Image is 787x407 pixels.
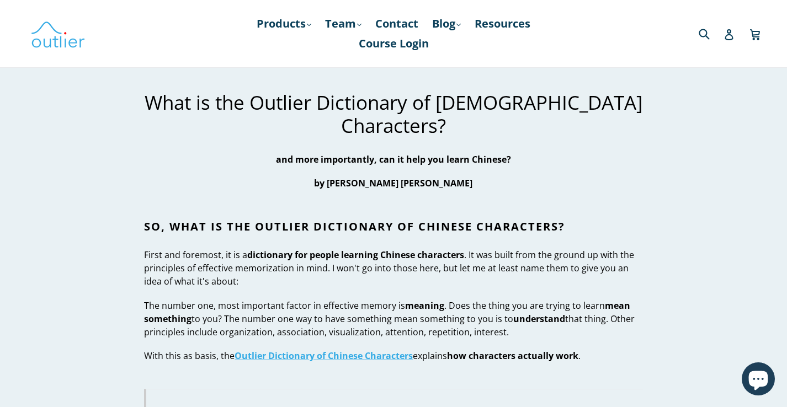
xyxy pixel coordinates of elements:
strong: mean something [144,299,630,325]
a: Outlier Dictionary of Chinese Characters [235,350,413,362]
strong: how characters actually work [447,350,578,362]
p: First and foremost, it is a . It was built from the ground up with the principles of effective me... [144,248,642,288]
inbox-online-store-chat: Shopify online store chat [738,362,778,398]
p: With this as basis, the explains . [144,349,642,362]
strong: by [PERSON_NAME] [PERSON_NAME] [314,177,472,189]
h1: What is the Outlier Dictionary of [DEMOGRAPHIC_DATA] Characters? [144,91,642,137]
strong: and more importantly, can it help you learn Chinese? [276,153,511,165]
a: Contact [370,14,424,34]
input: Search [696,22,726,45]
a: Products [251,14,317,34]
a: Team [320,14,367,34]
b: So, what is the Outlier Dictionary of Chinese Characters? [144,219,565,234]
a: Resources [469,14,536,34]
img: Outlier Linguistics [30,18,86,50]
strong: understand [513,313,565,325]
a: Blog [427,14,466,34]
p: The number one, most important factor in effective memory is . Does the thing you are trying to l... [144,299,642,339]
a: Course Login [353,34,434,53]
strong: meaning [405,299,444,312]
strong: dictionary for people learning Chinese characters [247,249,464,261]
